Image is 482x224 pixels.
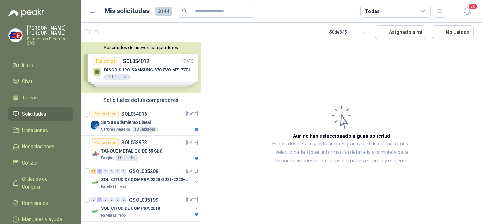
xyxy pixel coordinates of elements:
p: [DATE] [186,111,198,117]
a: Chat [8,75,73,88]
button: No Leídos [432,25,474,39]
div: Solicitudes de tus compradores [81,93,201,107]
p: SOLICITUD DE COMPRA 2018 [101,205,160,212]
p: [PERSON_NAME] [PERSON_NAME] [27,25,73,35]
span: Manuales y ayuda [22,216,62,223]
button: 20 [461,5,474,18]
div: 1 Unidades [114,155,139,161]
p: SOL054016 [121,111,147,116]
a: Por cotizarSOL054016[DATE] Company LogoSsr20 Rodamiento LinealCartones America10 Unidades [81,107,201,136]
p: TANQUE METÁLICO DE 55 GLS [101,148,162,155]
img: Company Logo [91,150,100,158]
span: 3144 [155,7,172,16]
div: 0 [115,197,120,202]
p: GSOL005208 [129,169,158,174]
span: Tareas [22,94,37,102]
div: 0 [115,169,120,174]
p: SOL053973 [121,140,147,145]
img: Logo peakr [8,8,44,17]
div: 0 [109,197,114,202]
div: 0 [91,197,96,202]
p: Patojito [101,155,113,161]
img: Company Logo [91,121,100,130]
div: 2 [97,169,102,174]
a: Remisiones [8,196,73,210]
p: [DATE] [186,197,198,203]
div: 1 [97,197,102,202]
span: search [182,8,187,13]
span: Solicitudes [22,110,46,118]
button: Solicitudes de nuevos compradores [84,45,198,50]
a: Cotizar [8,156,73,170]
a: Negociaciones [8,140,73,153]
p: Panela El Trébol [101,213,127,218]
a: 10 2 0 0 0 0 GSOL005208[DATE] Company LogoSOLICITUD DE COMPRA 2220-2221-2223-2224Panela El Trébol [91,167,199,190]
div: 1 - 50 de 845 [326,27,369,38]
a: Solicitudes [8,107,73,121]
a: 0 1 0 0 0 0 GSOL005199[DATE] Company LogoSOLICITUD DE COMPRA 2018Panela El Trébol [91,196,199,218]
p: Elementos Eléctricos SAS [27,37,73,45]
span: Inicio [22,61,33,69]
span: Órdenes de Compra [22,175,66,191]
span: Remisiones [22,199,48,207]
a: Inicio [8,58,73,72]
div: Todas [365,7,380,15]
p: Panela El Trébol [101,184,127,190]
span: Negociaciones [22,143,54,150]
div: 0 [103,169,108,174]
p: [DATE] [186,139,198,146]
a: Por cotizarSOL053973[DATE] Company LogoTANQUE METÁLICO DE 55 GLSPatojito1 Unidades [81,136,201,164]
a: Licitaciones [8,124,73,137]
div: Por cotizar [91,110,119,118]
p: SOLICITUD DE COMPRA 2220-2221-2223-2224 [101,177,189,183]
button: Asignado a mi [375,25,426,39]
p: Ssr20 Rodamiento Lineal [101,119,151,126]
span: Licitaciones [22,126,48,134]
div: Por cotizar [91,138,119,147]
span: 20 [468,3,478,10]
img: Company Logo [9,29,22,42]
img: Company Logo [91,207,100,216]
img: Company Logo [91,178,100,187]
div: 0 [121,197,126,202]
h3: Aún no has seleccionado niguna solicitud [293,132,390,140]
div: Solicitudes de nuevos compradoresPor cotizarSOL054012[DATE] DISCO DURO SAMSUNG 870 EVO MZ-77E1T0 ... [81,42,201,93]
a: Órdenes de Compra [8,172,73,194]
h1: Mis solicitudes [104,6,150,16]
p: [DATE] [186,168,198,175]
p: Explora los detalles, cotizaciones y actividad de una solicitud al seleccionarla. Obtén informaci... [272,140,411,165]
div: 10 [91,169,96,174]
span: Cotizar [22,159,38,167]
div: 0 [103,197,108,202]
p: Cartones America [101,127,130,132]
p: GSOL005199 [129,197,158,202]
span: Chat [22,77,32,85]
a: Tareas [8,91,73,104]
div: 10 Unidades [132,127,158,132]
div: 0 [109,169,114,174]
div: 0 [121,169,126,174]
